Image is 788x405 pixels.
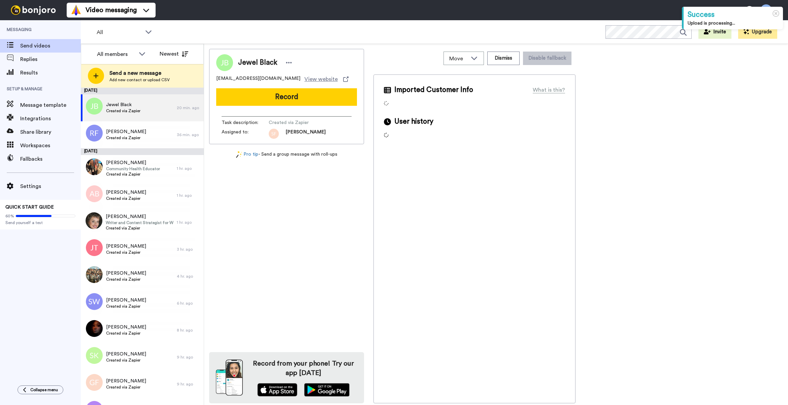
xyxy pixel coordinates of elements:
[86,320,103,337] img: b7515a25-ab2c-4610-8453-ba786588de52.jpg
[286,129,326,139] span: [PERSON_NAME]
[86,239,103,256] img: jt.png
[449,55,467,63] span: Move
[106,357,146,363] span: Created via Zapier
[86,185,103,202] img: ab.png
[106,225,173,231] span: Created via Zapier
[487,52,520,65] button: Dismiss
[81,148,204,155] div: [DATE]
[106,304,146,309] span: Created via Zapier
[106,351,146,357] span: [PERSON_NAME]
[236,151,242,158] img: magic-wand.svg
[86,125,103,142] img: rf.png
[250,359,357,378] h4: Record from your phone! Try our app [DATE]
[81,88,204,94] div: [DATE]
[106,297,146,304] span: [PERSON_NAME]
[86,212,102,229] img: a6867657-2ede-44ba-9784-9098821ac449.jpg
[222,119,269,126] span: Task description :
[106,189,146,196] span: [PERSON_NAME]
[86,266,103,283] img: e95f90ea-b6d8-448e-9391-19a54f0bfed4.jpg
[20,115,81,123] span: Integrations
[86,293,103,310] img: sw.png
[20,69,81,77] span: Results
[5,213,14,219] span: 60%
[86,158,103,175] img: 703f032c-7fdf-4952-a7ee-239d35bca434.jpg
[394,85,473,95] span: Imported Customer Info
[106,108,140,114] span: Created via Zapier
[177,247,200,252] div: 3 hr. ago
[688,9,779,20] div: Success
[97,50,135,58] div: All members
[86,98,103,115] img: jb.png
[106,128,146,135] span: [PERSON_NAME]
[106,243,146,250] span: [PERSON_NAME]
[20,55,81,63] span: Replies
[257,383,297,397] img: appstore
[106,378,146,384] span: [PERSON_NAME]
[269,119,333,126] span: Created via Zapier
[30,387,58,393] span: Collapse menu
[688,20,779,27] div: Upload is processing...
[106,220,173,225] span: Writer and Content Strategist for Women's Health
[209,151,364,158] div: - Send a group message with roll-ups
[97,28,142,36] span: All
[106,101,140,108] span: Jewel Black
[222,129,269,139] span: Assigned to:
[177,354,200,360] div: 9 hr. ago
[20,182,81,190] span: Settings
[238,58,277,68] span: Jewel Black
[523,52,571,65] button: Disable fallback
[106,250,146,255] span: Created via Zapier
[177,193,200,198] div: 1 hr. ago
[106,324,146,331] span: [PERSON_NAME]
[106,270,146,277] span: [PERSON_NAME]
[5,220,75,225] span: Send yourself a test
[20,142,81,150] span: Workspaces
[86,347,103,364] img: sk.png
[20,101,81,109] span: Message template
[177,166,200,171] div: 1 hr. ago
[109,77,170,83] span: Add new contact or upload CSV
[177,328,200,333] div: 8 hr. ago
[216,75,300,83] span: [EMAIL_ADDRESS][DOMAIN_NAME]
[533,86,565,94] div: What is this?
[106,135,146,141] span: Created via Zapier
[177,105,200,111] div: 20 min. ago
[698,25,731,39] button: Invite
[269,129,279,139] img: sf.png
[394,117,433,127] span: User history
[20,155,81,163] span: Fallbacks
[177,381,200,387] div: 9 hr. ago
[216,360,243,396] img: download
[106,159,160,166] span: [PERSON_NAME]
[8,5,59,15] img: bj-logo-header-white.svg
[18,385,63,394] button: Collapse menu
[106,196,146,201] span: Created via Zapier
[106,277,146,282] span: Created via Zapier
[304,75,338,83] span: View website
[106,166,160,172] span: Community Health Educator
[236,151,258,158] a: Pro tip
[106,213,173,220] span: [PERSON_NAME]
[304,75,349,83] a: View website
[5,205,54,210] span: QUICK START GUIDE
[106,331,146,336] span: Created via Zapier
[86,5,137,15] span: Video messaging
[20,42,81,50] span: Send videos
[304,383,350,397] img: playstore
[106,384,146,390] span: Created via Zapier
[216,54,233,71] img: Image of Jewel Black
[738,25,777,39] button: Upgrade
[177,220,200,225] div: 1 hr. ago
[177,301,200,306] div: 6 hr. ago
[177,274,200,279] div: 4 hr. ago
[106,172,160,177] span: Created via Zapier
[216,88,357,106] button: Record
[20,128,81,136] span: Share library
[177,132,200,137] div: 36 min. ago
[155,47,193,61] button: Newest
[109,69,170,77] span: Send a new message
[86,374,103,391] img: gf.png
[71,5,81,15] img: vm-color.svg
